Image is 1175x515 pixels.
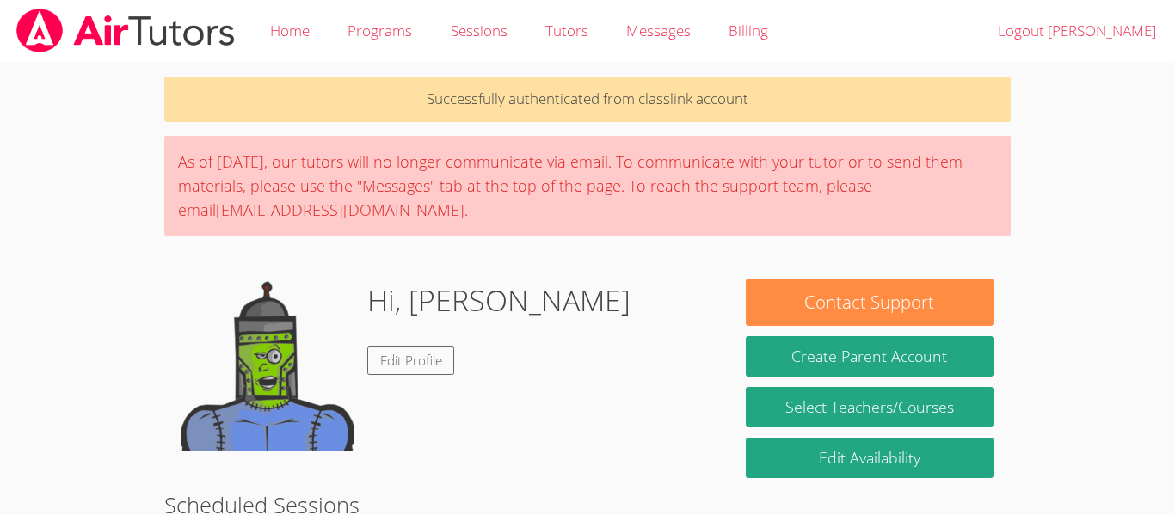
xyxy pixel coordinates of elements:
[746,336,994,377] button: Create Parent Account
[367,279,631,322] h1: Hi, [PERSON_NAME]
[746,387,994,427] a: Select Teachers/Courses
[367,346,455,375] a: Edit Profile
[626,21,691,40] span: Messages
[746,279,994,326] button: Contact Support
[164,77,1011,122] p: Successfully authenticated from classlink account
[15,9,237,52] img: airtutors_banner-c4298cdbf04f3fff15de1276eac7730deb9818008684d7c2e4769d2f7ddbe033.png
[181,279,354,451] img: default.png
[164,136,1011,236] div: As of [DATE], our tutors will no longer communicate via email. To communicate with your tutor or ...
[746,438,994,478] a: Edit Availability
